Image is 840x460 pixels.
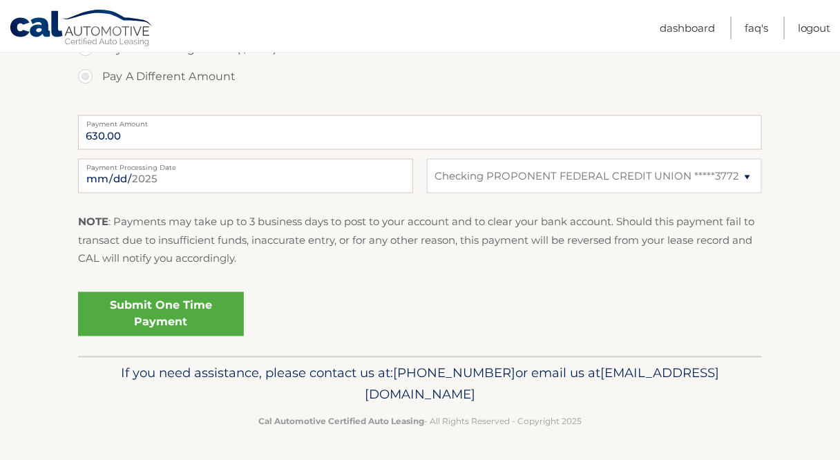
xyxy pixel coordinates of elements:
strong: Cal Automotive Certified Auto Leasing [258,416,424,427]
a: Cal Automotive [9,9,154,49]
p: : Payments may take up to 3 business days to post to your account and to clear your bank account.... [78,213,762,267]
input: Payment Amount [78,115,762,150]
label: Pay A Different Amount [78,63,762,90]
label: Payment Amount [78,115,762,126]
a: FAQ's [745,17,768,39]
strong: NOTE [78,215,108,228]
input: Payment Date [78,159,413,193]
a: Dashboard [660,17,715,39]
a: Logout [798,17,831,39]
span: [PHONE_NUMBER] [393,365,515,381]
a: Submit One Time Payment [78,292,244,336]
p: - All Rights Reserved - Copyright 2025 [87,414,753,429]
label: Payment Processing Date [78,159,413,170]
p: If you need assistance, please contact us at: or email us at [87,363,753,407]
